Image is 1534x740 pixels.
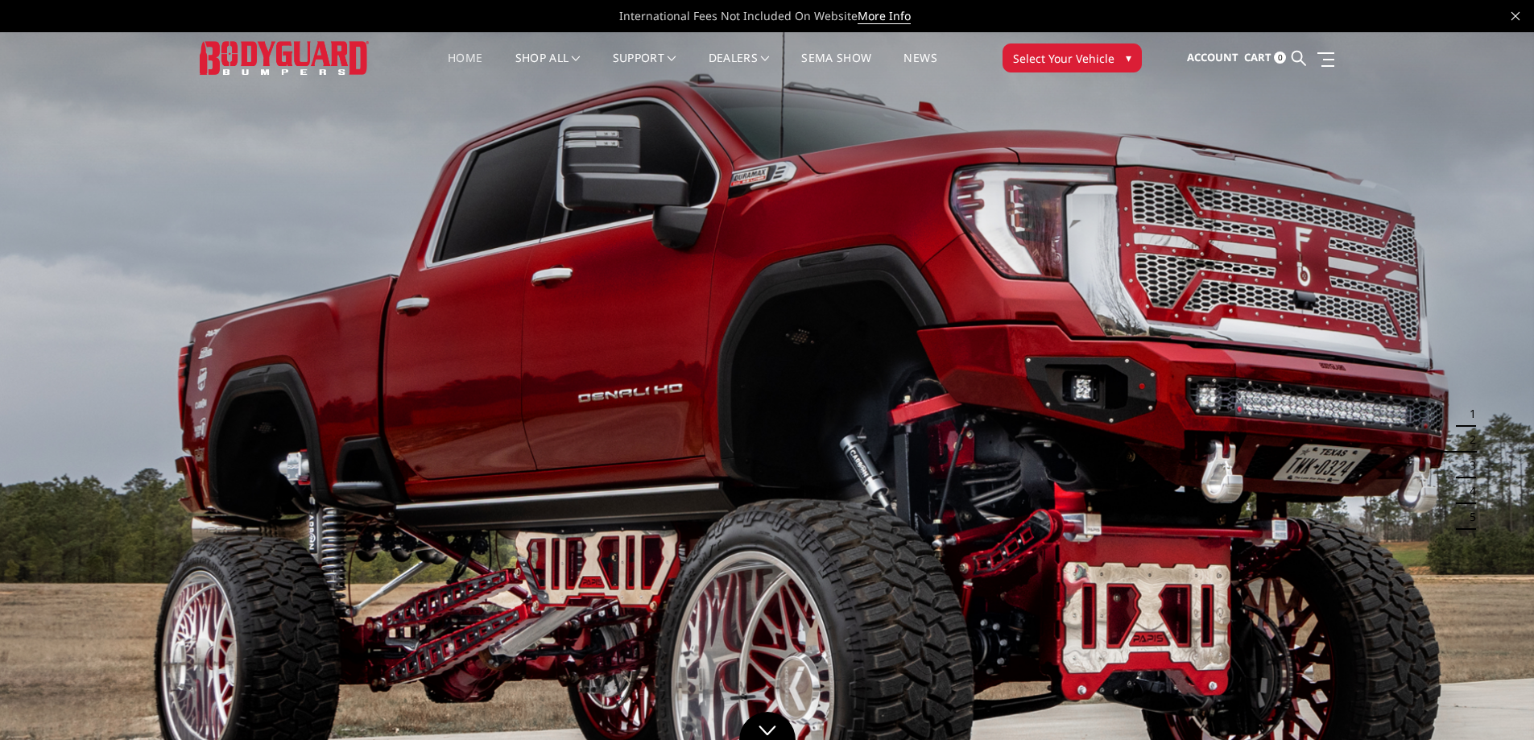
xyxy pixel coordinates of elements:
a: News [903,52,937,84]
iframe: Chat Widget [1453,663,1534,740]
a: SEMA Show [801,52,871,84]
span: Select Your Vehicle [1013,50,1114,67]
a: shop all [515,52,581,84]
a: Click to Down [739,712,796,740]
span: Account [1187,50,1238,64]
a: Cart 0 [1244,36,1286,80]
button: 3 of 5 [1460,453,1476,478]
button: 2 of 5 [1460,427,1476,453]
a: Home [448,52,482,84]
img: BODYGUARD BUMPERS [200,41,369,74]
span: ▾ [1126,49,1131,66]
a: More Info [858,8,911,24]
button: 4 of 5 [1460,478,1476,504]
a: Dealers [709,52,770,84]
button: 1 of 5 [1460,401,1476,427]
button: 5 of 5 [1460,504,1476,530]
a: Support [613,52,676,84]
span: Cart [1244,50,1271,64]
a: Account [1187,36,1238,80]
button: Select Your Vehicle [1003,43,1142,72]
span: 0 [1274,52,1286,64]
